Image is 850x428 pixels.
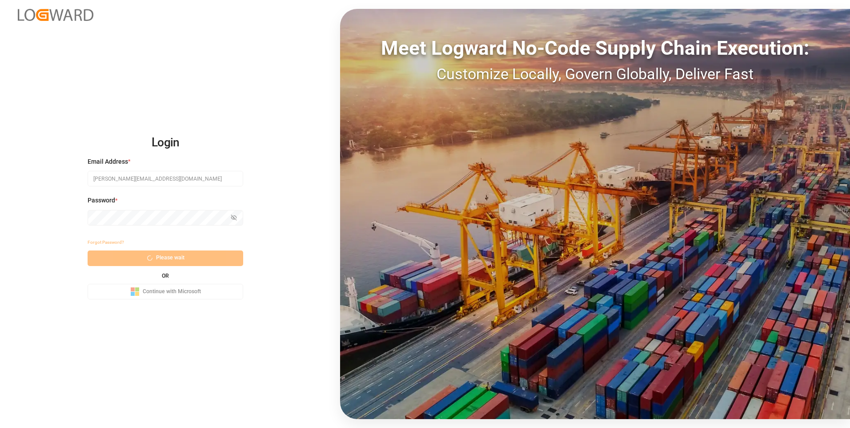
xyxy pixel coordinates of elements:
[340,63,850,85] div: Customize Locally, Govern Globally, Deliver Fast
[340,33,850,63] div: Meet Logward No-Code Supply Chain Execution:
[88,157,128,166] span: Email Address
[162,273,169,279] small: OR
[88,196,115,205] span: Password
[18,9,93,21] img: Logward_new_orange.png
[88,129,243,157] h2: Login
[88,171,243,186] input: Enter your email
